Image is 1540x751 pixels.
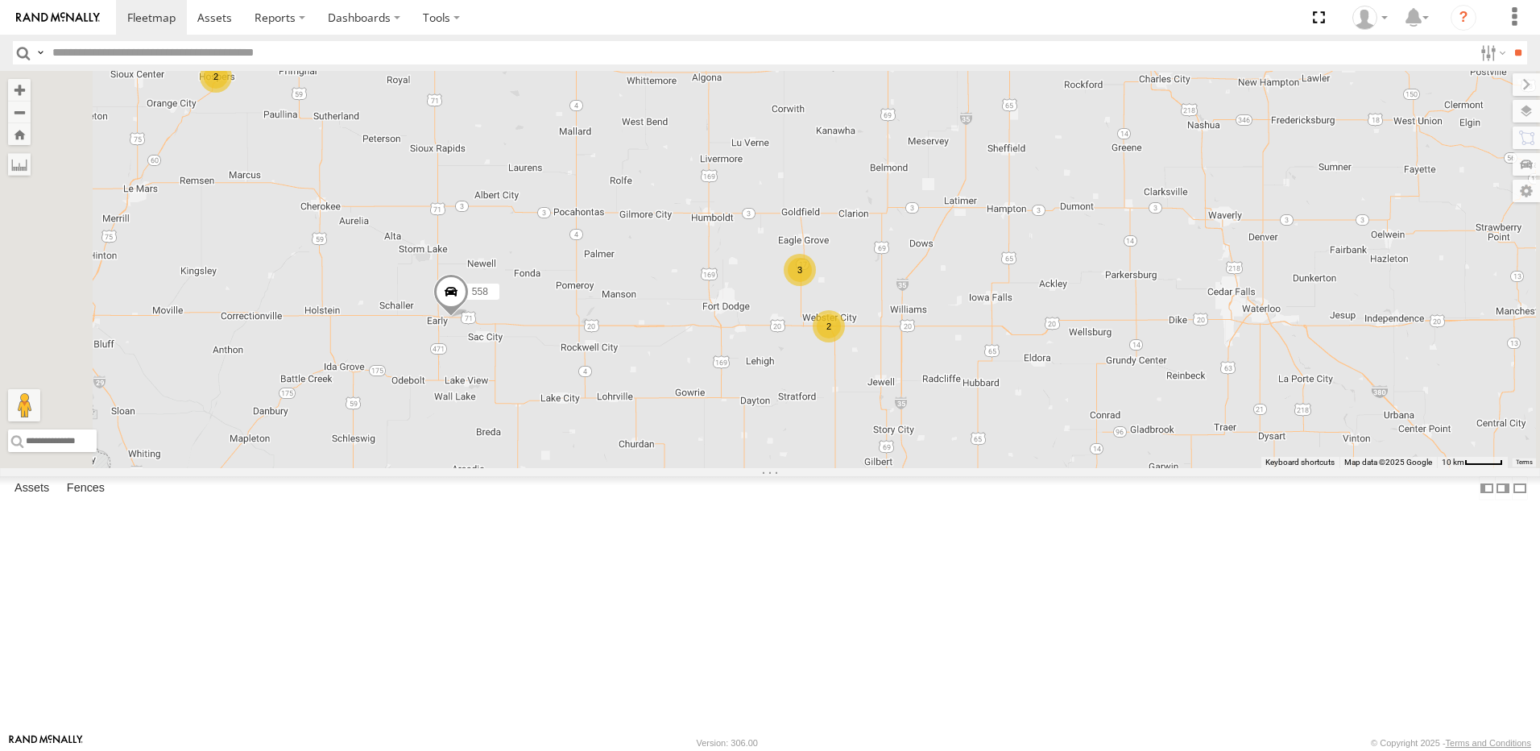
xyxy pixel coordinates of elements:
a: Terms and Conditions [1446,738,1531,748]
label: Measure [8,153,31,176]
label: Dock Summary Table to the Left [1479,476,1495,500]
label: Hide Summary Table [1512,476,1528,500]
img: rand-logo.svg [16,12,100,23]
div: 2 [200,60,232,93]
label: Dock Summary Table to the Right [1495,476,1511,500]
div: 3 [784,254,816,286]
div: © Copyright 2025 - [1371,738,1531,748]
div: Version: 306.00 [697,738,758,748]
button: Drag Pegman onto the map to open Street View [8,389,40,421]
label: Search Query [34,41,47,64]
button: Zoom out [8,101,31,123]
span: 10 km [1442,458,1464,467]
a: Visit our Website [9,735,83,751]
div: Eric Boock [1347,6,1393,30]
label: Assets [6,477,57,500]
label: Fences [59,477,113,500]
span: Map data ©2025 Google [1344,458,1432,467]
i: ? [1451,5,1476,31]
button: Zoom Home [8,123,31,145]
button: Keyboard shortcuts [1265,457,1335,468]
span: 558 [472,286,488,297]
label: Map Settings [1513,180,1540,202]
button: Map scale: 10 km per 44 pixels [1437,457,1508,468]
div: 2 [813,310,845,342]
button: Zoom in [8,79,31,101]
a: Terms [1516,459,1533,466]
label: Search Filter Options [1474,41,1509,64]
